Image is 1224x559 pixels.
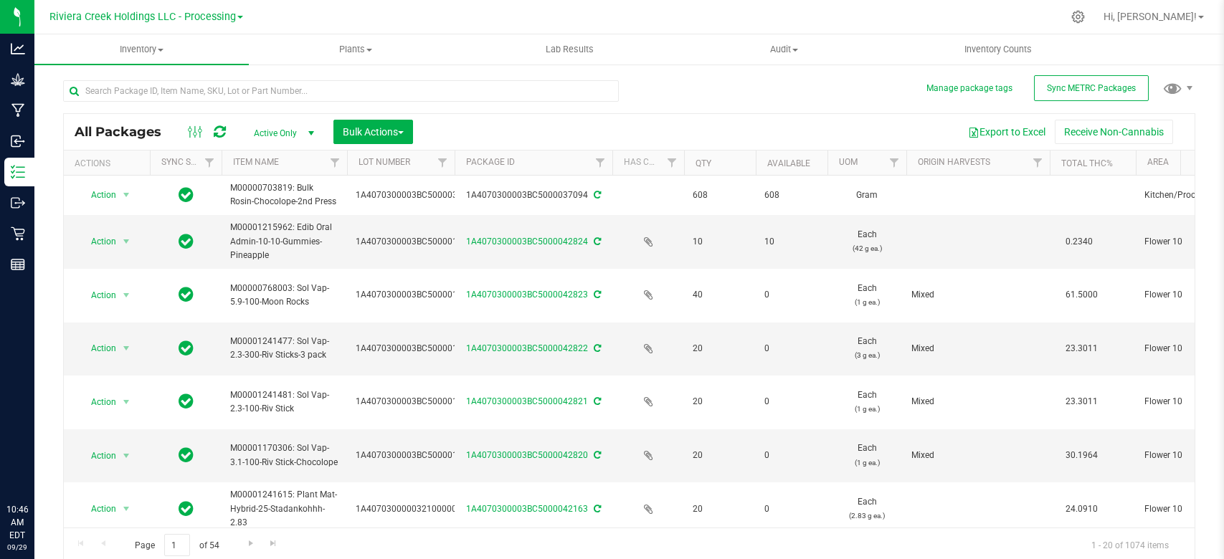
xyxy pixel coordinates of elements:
button: Bulk Actions [333,120,413,144]
span: select [118,285,136,305]
div: Value 1: Mixed [911,395,1045,408]
a: Qty [696,158,711,168]
span: Sync from Compliance System [592,504,601,514]
span: Action [78,285,117,305]
span: Sync from Compliance System [592,190,601,200]
span: 24.0910 [1058,499,1105,520]
span: Action [78,231,117,252]
a: 1A4070300003BC5000042163 [466,504,588,514]
a: Available [767,158,810,168]
span: Audit [678,43,891,56]
span: select [118,499,136,519]
span: Action [78,499,117,519]
span: Each [836,495,898,522]
span: 61.5000 [1058,285,1105,305]
span: M00001170306: Sol Vap-3.1-100-Riv Stick-Chocolope [230,441,338,469]
span: 1A4070300003BC5000015965 [356,288,478,302]
span: In Sync [179,185,194,205]
span: Action [78,392,117,412]
span: Sync from Compliance System [592,450,601,460]
a: Area [1147,157,1169,167]
span: 608 [693,188,747,202]
span: select [118,338,136,358]
span: select [118,392,136,412]
span: 10 [764,235,819,249]
a: Filter [883,150,906,175]
span: Each [836,282,898,309]
span: In Sync [179,231,194,252]
span: In Sync [179,445,194,465]
span: M00000703819: Bulk Rosin-Chocolope-2nd Press [230,181,338,209]
button: Manage package tags [926,82,1012,95]
span: 1A4070300003BC5000037094 [356,188,478,202]
span: Each [836,228,898,255]
inline-svg: Analytics [11,42,25,56]
input: Search Package ID, Item Name, SKU, Lot or Part Number... [63,80,619,102]
span: Action [78,185,117,205]
p: (1 g ea.) [836,295,898,309]
p: (42 g ea.) [836,242,898,255]
span: Action [78,338,117,358]
a: Total THC% [1061,158,1113,168]
span: 1 - 20 of 1074 items [1080,534,1180,555]
span: Bulk Actions [343,126,404,138]
span: All Packages [75,124,176,140]
a: 1A4070300003BC5000042823 [466,290,588,300]
span: M00001241615: Plant Mat-Hybrid-25-Stadankohhh-2.83 [230,488,338,530]
a: Package ID [466,157,515,167]
a: Plants [249,34,463,64]
div: Manage settings [1069,10,1087,24]
span: 1A4070300000321000001021 [356,502,477,516]
span: M00000768003: Sol Vap-5.9-100-Moon Rocks [230,282,338,309]
p: 10:46 AM EDT [6,503,28,542]
span: In Sync [179,338,194,358]
span: Each [836,388,898,416]
a: 1A4070300003BC5000042822 [466,343,588,353]
a: Filter [198,150,222,175]
span: M00001241477: Sol Vap-2.3-300-Riv Sticks-3 pack [230,335,338,362]
a: 1A4070300003BC5000042824 [466,236,588,247]
span: Hi, [PERSON_NAME]! [1104,11,1197,22]
span: Action [78,446,117,466]
p: (1 g ea.) [836,456,898,469]
span: Sync from Compliance System [592,343,601,353]
p: (1 g ea.) [836,402,898,416]
inline-svg: Manufacturing [11,103,25,118]
div: Value 1: Mixed [911,288,1045,302]
span: 0 [764,288,819,302]
span: M00001241481: Sol Vap-2.3-100-Riv Stick [230,388,338,416]
span: 0 [764,502,819,516]
span: Sync from Compliance System [592,396,601,406]
span: 23.3011 [1058,391,1105,412]
a: Filter [431,150,455,175]
a: Go to the next page [240,534,261,553]
a: Audit [677,34,891,64]
a: Inventory [34,34,249,64]
p: 09/29 [6,542,28,553]
a: Filter [589,150,612,175]
span: Page of 54 [123,534,231,556]
span: In Sync [179,285,194,305]
span: 1A4070300003BC5000015844 [356,235,478,249]
p: (2.83 g ea.) [836,509,898,522]
span: select [118,446,136,466]
inline-svg: Reports [11,257,25,272]
button: Sync METRC Packages [1034,75,1149,101]
span: Sync from Compliance System [592,290,601,300]
span: In Sync [179,391,194,411]
span: In Sync [179,499,194,519]
span: 10 [693,235,747,249]
iframe: Resource center [14,444,57,487]
span: Gram [836,188,898,202]
a: Lab Results [462,34,677,64]
span: 20 [693,342,747,355]
span: 1A4070300003BC5000015315 [356,342,478,355]
p: (3 g ea.) [836,348,898,362]
a: Item Name [233,157,279,167]
div: Value 1: Mixed [911,342,1045,355]
span: Inventory [34,43,249,56]
inline-svg: Grow [11,72,25,87]
span: 0 [764,449,819,462]
span: Riviera Creek Holdings LLC - Processing [49,11,236,23]
span: 40 [693,288,747,302]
